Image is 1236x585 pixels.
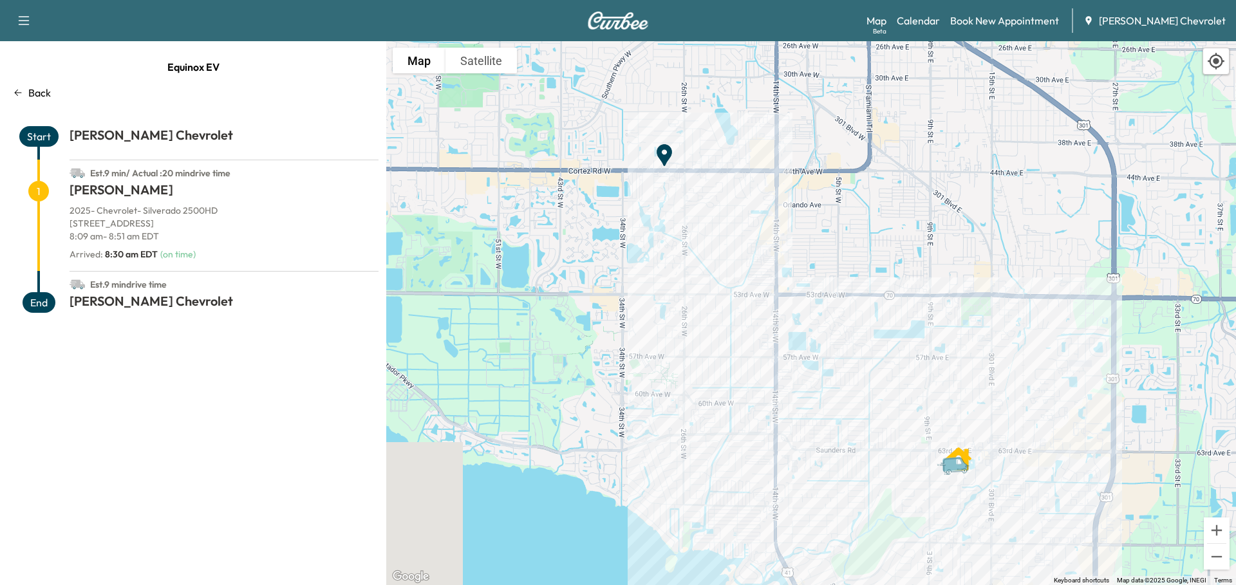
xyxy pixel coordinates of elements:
[70,126,379,149] h1: [PERSON_NAME] Chevrolet
[23,292,55,313] span: End
[70,248,158,261] p: Arrived :
[70,230,379,243] p: 8:09 am - 8:51 am EDT
[1214,577,1232,584] a: Terms (opens in new tab)
[445,48,517,73] button: Show satellite imagery
[1099,13,1226,28] span: [PERSON_NAME] Chevrolet
[393,48,445,73] button: Show street map
[389,568,432,585] a: Open this area in Google Maps (opens a new window)
[70,292,379,315] h1: [PERSON_NAME] Chevrolet
[90,167,230,179] span: Est. 9 min / Actual : 20 min drive time
[651,136,677,162] gmp-advanced-marker: End Point
[1204,544,1230,570] button: Zoom out
[70,181,379,204] h1: [PERSON_NAME]
[873,26,886,36] div: Beta
[28,85,51,100] p: Back
[1054,576,1109,585] button: Keyboard shortcuts
[105,248,158,260] span: 8:30 am EDT
[950,13,1059,28] a: Book New Appointment
[160,248,196,260] span: ( on time )
[936,443,981,465] gmp-advanced-marker: Van
[90,279,167,290] span: Est. 9 min drive time
[70,204,379,217] p: 2025 - Chevrolet - Silverado 2500HD
[897,13,940,28] a: Calendar
[70,217,379,230] p: [STREET_ADDRESS]
[1117,577,1206,584] span: Map data ©2025 Google, INEGI
[1204,517,1230,543] button: Zoom in
[389,568,432,585] img: Google
[946,440,971,465] gmp-advanced-marker: Tomas Hernandez
[19,126,59,147] span: Start
[28,181,49,201] span: 1
[587,12,649,30] img: Curbee Logo
[1203,48,1230,75] div: Recenter map
[866,13,886,28] a: MapBeta
[167,54,220,80] span: Equinox EV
